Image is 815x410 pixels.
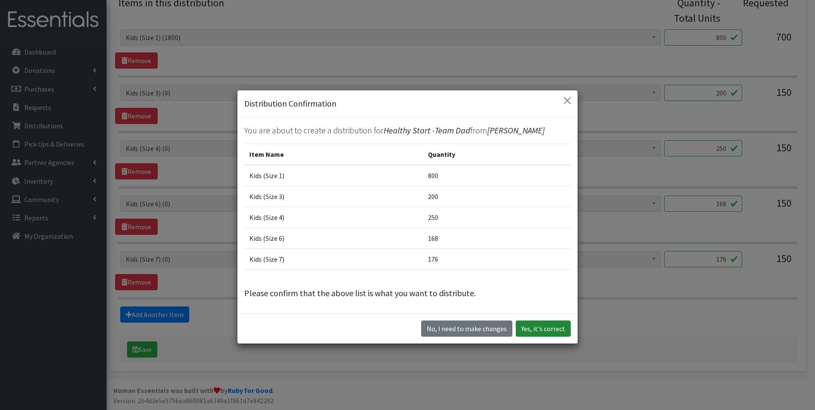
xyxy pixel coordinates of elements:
button: Close [561,94,574,107]
th: Quantity [423,144,571,165]
td: 168 [423,228,571,249]
td: Kids (Size 7) [244,249,423,270]
td: Kids (Size 3) [244,186,423,207]
td: 800 [423,165,571,186]
span: [PERSON_NAME] [487,125,545,136]
td: Kids (Size 1) [244,165,423,186]
td: Kids (Size 4) [244,207,423,228]
p: You are about to create a distribution for from [244,124,571,137]
p: Please confirm that the above list is what you want to distribute. [244,287,571,300]
th: Item Name [244,144,423,165]
button: Yes, it's correct [516,320,571,337]
button: No I need to make changes [421,320,512,337]
td: 250 [423,207,571,228]
td: 176 [423,249,571,270]
span: Healthy Start -Team Dad [384,125,470,136]
td: 200 [423,186,571,207]
td: Kids (Size 6) [244,228,423,249]
h5: Distribution Confirmation [244,97,336,110]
